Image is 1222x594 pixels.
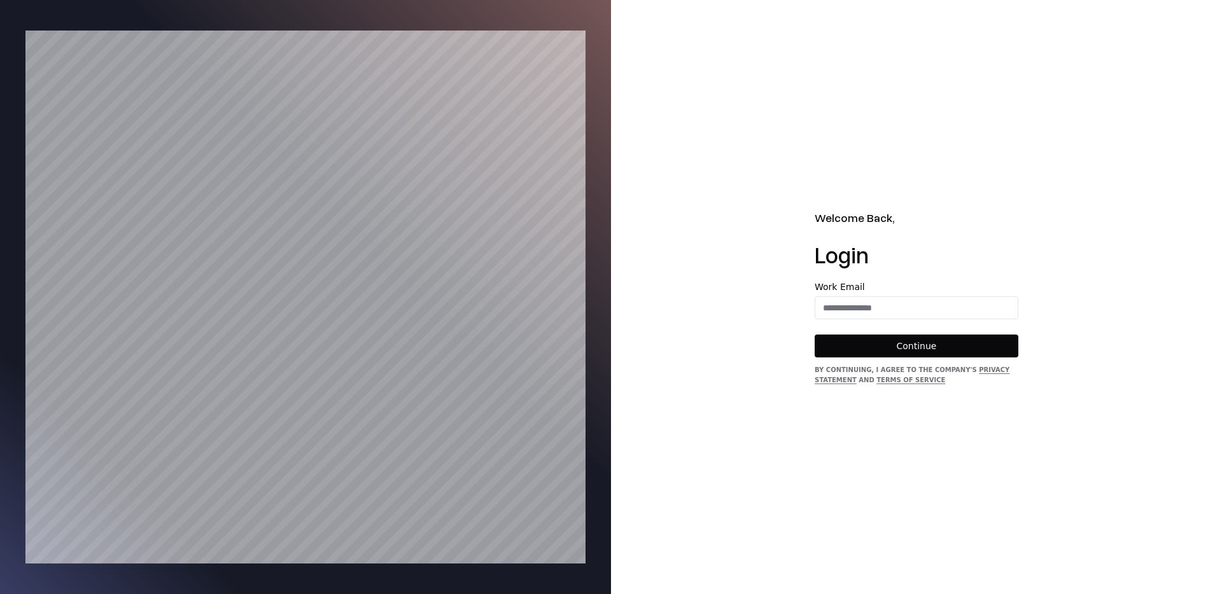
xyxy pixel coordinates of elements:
[815,209,1018,226] h2: Welcome Back,
[815,365,1018,385] div: By continuing, I agree to the Company's and
[815,335,1018,357] button: Continue
[815,366,1009,383] a: Privacy Statement
[815,242,1018,267] h1: Login
[815,282,1018,291] label: Work Email
[876,376,945,383] a: Terms of Service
